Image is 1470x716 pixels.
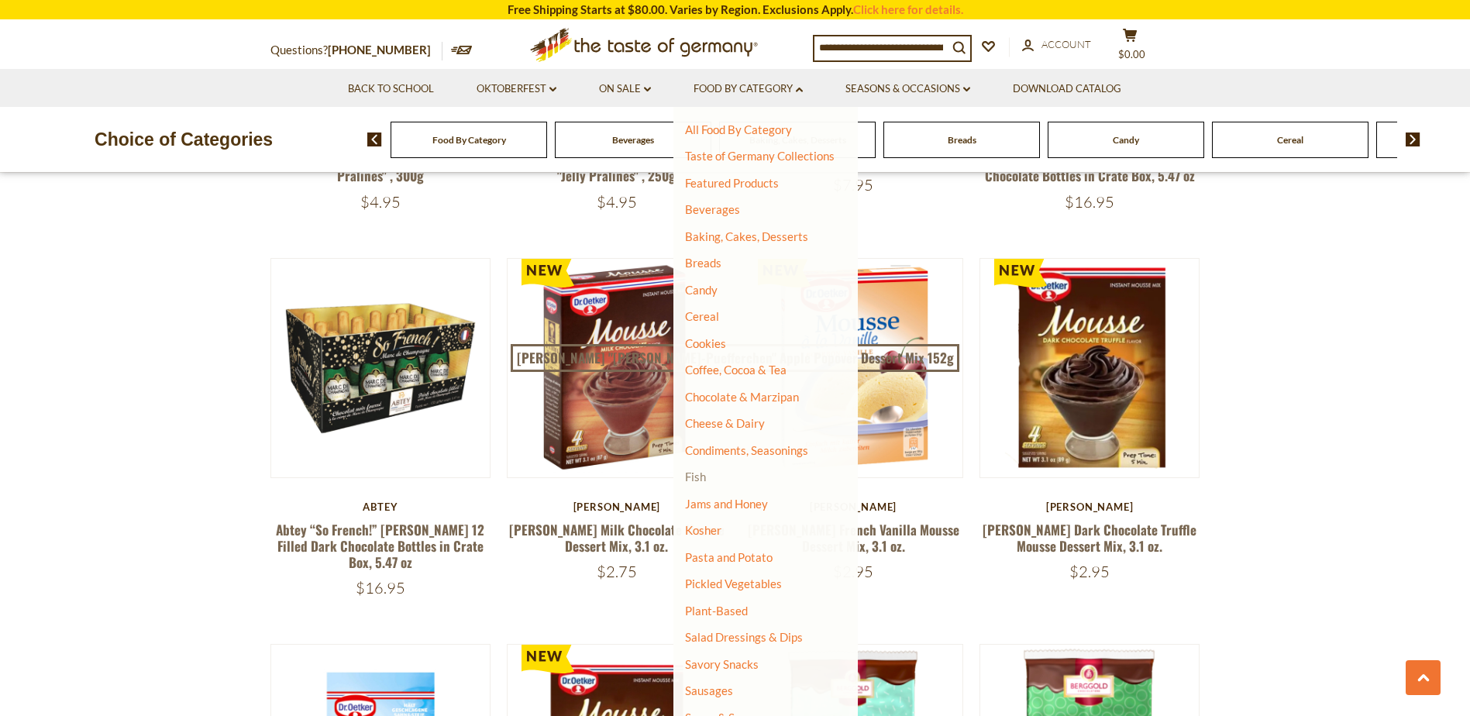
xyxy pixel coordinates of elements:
[511,344,959,372] a: [PERSON_NAME] "[PERSON_NAME]-Puefferchen" Apple Popover Dessert Mix 152g
[270,40,442,60] p: Questions?
[1065,192,1114,212] span: $16.95
[685,283,718,297] a: Candy
[685,550,773,564] a: Pasta and Potato
[685,657,759,671] a: Savory Snacks
[853,2,963,16] a: Click here for details.
[685,416,765,430] a: Cheese & Dairy
[948,134,976,146] a: Breads
[356,578,405,597] span: $16.95
[509,520,725,556] a: [PERSON_NAME] Milk Chocolate Mousse Dessert Mix, 3.1 oz.
[477,81,556,98] a: Oktoberfest
[507,501,728,513] div: [PERSON_NAME]
[685,176,779,190] a: Featured Products
[685,683,733,697] a: Sausages
[685,122,792,136] a: All Food By Category
[685,523,721,537] a: Kosher
[685,149,835,163] a: Taste of Germany Collections
[348,81,434,98] a: Back to School
[685,577,782,590] a: Pickled Vegetables
[983,520,1196,556] a: [PERSON_NAME] Dark Chocolate Truffle Mousse Dessert Mix, 3.1 oz.
[1406,133,1420,146] img: next arrow
[271,259,491,478] img: Abtey “So French!” Marc de Champagne 12 Filled Dark Chocolate Bottles in Crate Box, 5.47 oz
[685,497,768,511] a: Jams and Honey
[685,229,808,243] a: Baking, Cakes, Desserts
[597,562,637,581] span: $2.75
[508,259,727,478] img: Dr. Oetker Milk Chocolate Mousse Dessert Mix, 3.1 oz.
[685,256,721,270] a: Breads
[685,202,740,216] a: Beverages
[328,43,431,57] a: [PHONE_NUMBER]
[432,134,506,146] a: Food By Category
[685,604,748,618] a: Plant-Based
[1118,48,1145,60] span: $0.00
[1277,134,1303,146] a: Cereal
[367,133,382,146] img: previous arrow
[1069,562,1110,581] span: $2.95
[360,192,401,212] span: $4.95
[597,192,637,212] span: $4.95
[599,81,651,98] a: On Sale
[612,134,654,146] a: Beverages
[1013,81,1121,98] a: Download Catalog
[685,309,719,323] a: Cereal
[1022,36,1091,53] a: Account
[685,390,799,404] a: Chocolate & Marzipan
[1041,38,1091,50] span: Account
[845,81,970,98] a: Seasons & Occasions
[694,81,803,98] a: Food By Category
[1113,134,1139,146] a: Candy
[276,520,484,573] a: Abtey “So French!” [PERSON_NAME] 12 Filled Dark Chocolate Bottles in Crate Box, 5.47 oz
[685,363,787,377] a: Coffee, Cocoa & Tea
[1107,28,1154,67] button: $0.00
[685,443,808,457] a: Condiments, Seasonings
[685,336,726,350] a: Cookies
[685,470,706,484] a: Fish
[685,630,803,644] a: Salad Dressings & Dips
[980,259,1200,478] img: Dr. Oetker Dark Chocolate Truffle Mousse Dessert Mix, 3.1 oz.
[270,501,491,513] div: Abtey
[979,501,1200,513] div: [PERSON_NAME]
